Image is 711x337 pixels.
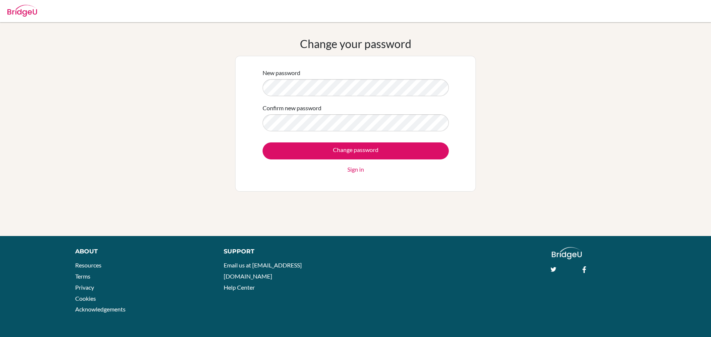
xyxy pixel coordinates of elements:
[263,104,321,112] label: Confirm new password
[300,37,411,50] h1: Change your password
[224,262,302,280] a: Email us at [EMAIL_ADDRESS][DOMAIN_NAME]
[7,5,37,17] img: Bridge-U
[263,142,449,159] input: Change password
[347,165,364,174] a: Sign in
[224,247,347,256] div: Support
[75,295,96,302] a: Cookies
[75,262,101,269] a: Resources
[224,284,255,291] a: Help Center
[75,306,126,313] a: Acknowledgements
[263,68,300,77] label: New password
[75,247,207,256] div: About
[75,284,94,291] a: Privacy
[552,247,582,259] img: logo_white@2x-f4f0deed5e89b7ecb1c2cc34c3e3d731f90f0f143d5ea2071677605dd97b5244.png
[75,273,90,280] a: Terms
